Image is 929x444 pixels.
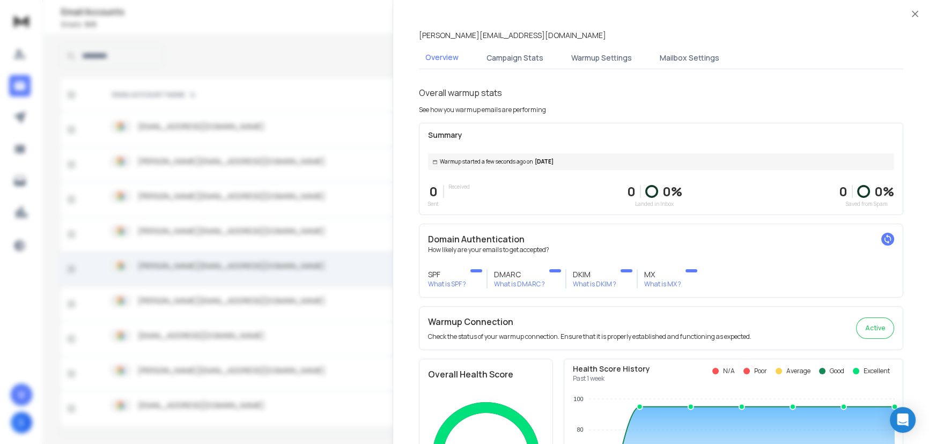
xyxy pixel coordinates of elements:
p: 0 [627,183,636,200]
tspan: 100 [573,396,583,402]
p: [PERSON_NAME][EMAIL_ADDRESS][DOMAIN_NAME] [419,30,606,41]
p: Landed in Inbox [627,200,682,208]
p: Received [448,183,470,191]
p: 0 % [874,183,894,200]
div: [DATE] [428,153,894,170]
p: Sent [428,200,439,208]
p: Poor [754,367,767,375]
p: Excellent [864,367,890,375]
p: What is SPF ? [428,280,466,288]
p: See how you warmup emails are performing [419,106,546,114]
div: Open Intercom Messenger [890,407,916,433]
p: N/A [723,367,735,375]
p: What is DKIM ? [573,280,616,288]
p: Average [786,367,810,375]
p: Summary [428,130,894,140]
h2: Domain Authentication [428,233,894,246]
p: 0 [428,183,439,200]
h2: Overall Health Score [428,368,544,381]
p: Past 1 week [573,374,650,383]
h3: SPF [428,269,466,280]
button: Warmup Settings [565,46,638,70]
button: Active [856,317,894,339]
p: 0 % [662,183,682,200]
button: Mailbox Settings [653,46,726,70]
h2: Warmup Connection [428,315,751,328]
p: What is MX ? [644,280,681,288]
strong: 0 [839,182,847,200]
p: How likely are your emails to get accepted? [428,246,894,254]
h3: DMARC [494,269,545,280]
p: Good [830,367,844,375]
p: Check the status of your warmup connection. Ensure that it is properly established and functionin... [428,332,751,341]
span: Warmup started a few seconds ago on [440,158,533,166]
p: Saved from Spam [839,200,894,208]
h3: MX [644,269,681,280]
h3: DKIM [573,269,616,280]
p: What is DMARC ? [494,280,545,288]
h1: Overall warmup stats [419,86,502,99]
tspan: 80 [577,426,583,433]
button: Campaign Stats [480,46,550,70]
p: Health Score History [573,364,650,374]
button: Overview [419,46,465,70]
